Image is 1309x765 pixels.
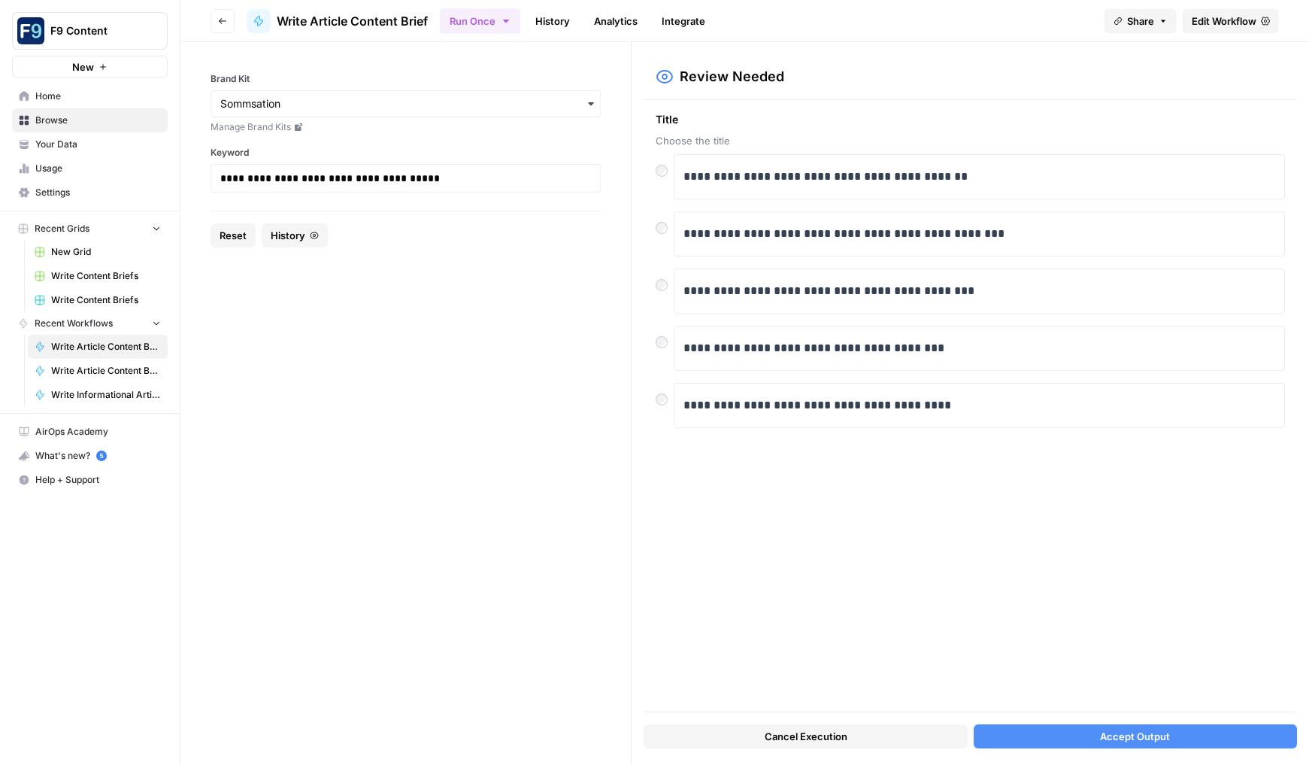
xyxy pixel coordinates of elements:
[35,222,89,235] span: Recent Grids
[35,162,161,175] span: Usage
[35,186,161,199] span: Settings
[96,451,107,461] a: 5
[51,269,161,283] span: Write Content Briefs
[28,383,168,407] a: Write Informational Article Body
[211,146,601,159] label: Keyword
[644,724,967,748] button: Cancel Execution
[656,133,1285,148] span: Choose the title
[526,9,579,33] a: History
[12,156,168,181] a: Usage
[220,96,591,111] input: Sommsation
[1104,9,1177,33] button: Share
[12,132,168,156] a: Your Data
[12,312,168,335] button: Recent Workflows
[585,9,647,33] a: Analytics
[271,228,305,243] span: History
[1183,9,1279,33] a: Edit Workflow
[211,120,601,134] a: Manage Brand Kits
[35,473,161,487] span: Help + Support
[51,245,161,259] span: New Grid
[211,223,256,247] button: Reset
[1127,14,1154,29] span: Share
[17,17,44,44] img: F9 Content Logo
[211,72,601,86] label: Brand Kit
[12,12,168,50] button: Workspace: F9 Content
[1100,729,1170,744] span: Accept Output
[12,84,168,108] a: Home
[51,340,161,354] span: Write Article Content Brief
[440,8,520,34] button: Run Once
[765,729,847,744] span: Cancel Execution
[12,444,168,468] button: What's new? 5
[277,12,428,30] span: Write Article Content Brief
[35,317,113,330] span: Recent Workflows
[656,112,1285,127] span: Title
[12,468,168,492] button: Help + Support
[28,359,168,383] a: Write Article Content Brief
[12,56,168,78] button: New
[28,264,168,288] a: Write Content Briefs
[653,9,714,33] a: Integrate
[12,108,168,132] a: Browse
[680,66,784,87] h2: Review Needed
[35,114,161,127] span: Browse
[51,364,161,378] span: Write Article Content Brief
[1192,14,1256,29] span: Edit Workflow
[35,138,161,151] span: Your Data
[99,452,103,460] text: 5
[974,724,1297,748] button: Accept Output
[50,23,141,38] span: F9 Content
[247,9,428,33] a: Write Article Content Brief
[220,228,247,243] span: Reset
[51,293,161,307] span: Write Content Briefs
[28,240,168,264] a: New Grid
[12,217,168,240] button: Recent Grids
[13,445,167,467] div: What's new?
[72,59,94,74] span: New
[35,90,161,103] span: Home
[262,223,328,247] button: History
[51,388,161,402] span: Write Informational Article Body
[12,420,168,444] a: AirOps Academy
[28,288,168,312] a: Write Content Briefs
[35,425,161,439] span: AirOps Academy
[12,181,168,205] a: Settings
[28,335,168,359] a: Write Article Content Brief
